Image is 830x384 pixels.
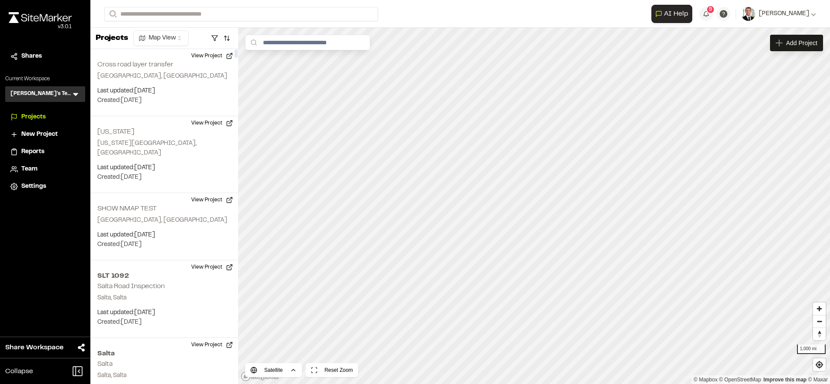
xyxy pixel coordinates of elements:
[186,338,238,352] button: View Project
[10,90,71,98] h3: [PERSON_NAME]'s Test
[186,116,238,130] button: View Project
[186,49,238,63] button: View Project
[97,240,231,249] p: Created: [DATE]
[9,23,72,31] div: Oh geez...please don't...
[245,363,302,377] button: Satellite
[5,75,85,83] p: Current Workspace
[186,260,238,274] button: View Project
[813,328,826,340] button: Reset bearing to north
[97,86,231,96] p: Last updated: [DATE]
[97,230,231,240] p: Last updated: [DATE]
[709,6,712,13] span: 9
[9,12,72,23] img: rebrand.png
[719,377,761,383] a: OpenStreetMap
[97,271,231,281] h2: SLT 1092
[10,182,80,191] a: Settings
[97,129,134,135] h2: [US_STATE]
[21,52,42,61] span: Shares
[97,62,173,68] h2: Cross road layer transfer
[97,173,231,182] p: Created: [DATE]
[741,7,755,21] img: User
[741,7,816,21] button: [PERSON_NAME]
[305,363,358,377] button: Reset Zoom
[21,112,46,122] span: Projects
[104,7,120,21] button: Search
[10,130,80,139] a: New Project
[786,39,817,47] span: Add Project
[238,28,830,384] canvas: Map
[10,52,80,61] a: Shares
[21,182,46,191] span: Settings
[97,72,231,81] p: [GEOGRAPHIC_DATA], [GEOGRAPHIC_DATA]
[764,377,807,383] a: Map feedback
[813,358,826,371] button: Find my location
[699,7,713,21] button: 9
[97,96,231,105] p: Created: [DATE]
[97,283,165,289] h2: Salta Road Inspection
[10,147,80,157] a: Reports
[97,206,156,212] h2: SHOW NMAP TEST
[186,193,238,207] button: View Project
[651,5,692,23] button: Open AI Assistant
[797,345,826,354] div: 1,000 mi
[21,130,58,139] span: New Project
[21,147,44,157] span: Reports
[241,371,279,381] a: Mapbox logo
[808,377,828,383] a: Maxar
[21,164,37,174] span: Team
[97,318,231,327] p: Created: [DATE]
[651,5,696,23] div: Open AI Assistant
[813,315,826,328] span: Zoom out
[5,366,33,377] span: Collapse
[97,371,231,381] p: Salta, Salta
[97,361,113,367] h2: Salta
[813,302,826,315] button: Zoom in
[10,112,80,122] a: Projects
[97,139,231,158] p: [US_STATE][GEOGRAPHIC_DATA], [GEOGRAPHIC_DATA]
[97,293,231,303] p: Salta, Salta
[664,9,688,19] span: AI Help
[694,377,717,383] a: Mapbox
[97,348,231,359] h2: Salta
[97,163,231,173] p: Last updated: [DATE]
[96,33,128,44] p: Projects
[97,308,231,318] p: Last updated: [DATE]
[10,164,80,174] a: Team
[759,9,809,19] span: [PERSON_NAME]
[5,342,63,353] span: Share Workspace
[97,216,231,225] p: [GEOGRAPHIC_DATA], [GEOGRAPHIC_DATA]
[813,315,826,328] button: Zoom out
